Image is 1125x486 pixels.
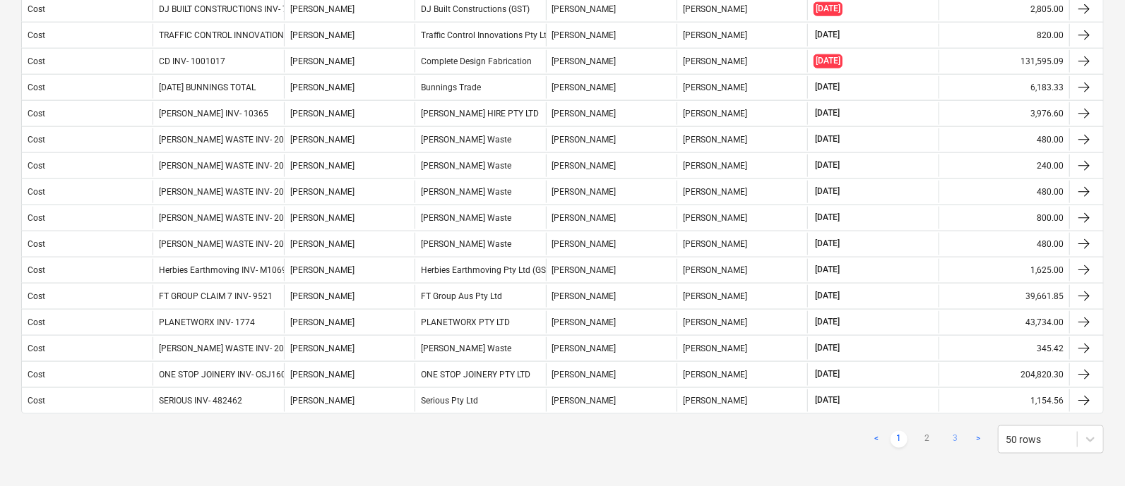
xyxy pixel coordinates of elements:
div: [PERSON_NAME] WASTE INV- 20755 [159,213,299,223]
span: Della Rosa [290,4,355,14]
span: [DATE] [814,342,841,354]
div: [PERSON_NAME] [677,259,807,281]
span: Della Rosa [290,239,355,249]
div: 1,154.56 [939,389,1069,412]
div: Herbies Earthmoving Pty Ltd (GST) [415,259,545,281]
div: 43,734.00 [939,311,1069,334]
div: Cost [28,291,45,301]
div: [PERSON_NAME] [677,102,807,125]
a: Previous page [868,431,885,448]
span: [DATE] [814,238,841,250]
span: [DATE] [814,29,841,41]
div: Cost [28,83,45,92]
div: Cost [28,396,45,406]
a: Page 1 is your current page [891,431,907,448]
span: Della Rosa [290,161,355,171]
div: Cost [28,161,45,171]
div: [PERSON_NAME] [677,128,807,151]
div: Serious Pty Ltd [415,389,545,412]
div: [PERSON_NAME] INV- 10365 [159,109,268,119]
div: [PERSON_NAME] HIRE PTY LTD [415,102,545,125]
div: [PERSON_NAME] Waste [415,154,545,177]
span: Della Rosa [290,344,355,353]
div: 39,661.85 [939,285,1069,308]
div: Cost [28,4,45,14]
div: [PERSON_NAME] [677,154,807,177]
div: 240.00 [939,154,1069,177]
div: [PERSON_NAME] [546,102,677,125]
div: 480.00 [939,181,1069,203]
div: PLANETWORX PTY LTD [415,311,545,334]
div: [PERSON_NAME] [546,207,677,229]
div: [PERSON_NAME] [677,181,807,203]
div: [PERSON_NAME] Waste [415,337,545,360]
div: 6,183.33 [939,76,1069,99]
div: 800.00 [939,207,1069,229]
div: Bunnings Trade [415,76,545,99]
div: [PERSON_NAME] [546,128,677,151]
span: [DATE] [814,290,841,302]
span: [DATE] [814,81,841,93]
a: Page 2 [919,431,936,448]
a: Next page [970,431,987,448]
div: [PERSON_NAME] [546,259,677,281]
span: Della Rosa [290,213,355,223]
span: [DATE] [814,368,841,380]
span: [DATE] [814,264,841,276]
div: [PERSON_NAME] [546,363,677,386]
div: ONE STOP JOINERY PTY LTD [415,363,545,386]
div: 3,976.60 [939,102,1069,125]
span: [DATE] [814,212,841,224]
span: [DATE] [814,2,843,16]
div: 204,820.30 [939,363,1069,386]
div: [PERSON_NAME] WASTE INV- 20749 [159,135,299,145]
div: [PERSON_NAME] Waste [415,181,545,203]
div: Cost [28,370,45,379]
iframe: Chat Widget [1054,418,1125,486]
div: [PERSON_NAME] [546,154,677,177]
div: [PERSON_NAME] WASTE INV- 20746 [159,239,299,249]
span: [DATE] [814,107,841,119]
div: TRAFFIC CONTROL INNOVATIONS INV- 00067289 [159,30,349,40]
span: [DATE] [814,133,841,145]
div: [PERSON_NAME] [677,50,807,73]
span: Della Rosa [290,265,355,275]
div: Cost [28,109,45,119]
div: [PERSON_NAME] [546,181,677,203]
div: CD INV- 1001017 [159,56,225,66]
div: ONE STOP JOINERY INV- OSJ1609-4 [159,370,298,379]
div: Cost [28,317,45,327]
span: Della Rosa [290,187,355,197]
div: [PERSON_NAME] [677,389,807,412]
div: 131,595.09 [939,50,1069,73]
div: Complete Design Fabrication [415,50,545,73]
div: Cost [28,213,45,223]
span: Della Rosa [290,370,355,379]
div: 480.00 [939,233,1069,255]
div: [PERSON_NAME] [546,285,677,308]
div: FT Group Aus Pty Ltd [415,285,545,308]
div: [DATE] BUNNINGS TOTAL [159,83,256,92]
div: [PERSON_NAME] [546,233,677,255]
span: [DATE] [814,316,841,328]
div: [PERSON_NAME] WASTE INV- 20756 [159,161,299,171]
div: SERIOUS INV- 482462 [159,396,242,406]
div: Cost [28,135,45,145]
div: Traffic Control Innovations Pty Ltd [415,24,545,47]
span: Della Rosa [290,396,355,406]
div: DJ BUILT CONSTRUCTIONS INV- 794 [159,4,297,14]
div: [PERSON_NAME] Waste [415,207,545,229]
div: [PERSON_NAME] [546,389,677,412]
div: 820.00 [939,24,1069,47]
div: [PERSON_NAME] [677,285,807,308]
div: Cost [28,30,45,40]
div: PLANETWORX INV- 1774 [159,317,255,327]
div: Cost [28,239,45,249]
div: [PERSON_NAME] [546,24,677,47]
div: Cost [28,56,45,66]
div: [PERSON_NAME] WASTE INV- 20658 [159,344,299,353]
div: [PERSON_NAME] [677,207,807,229]
span: [DATE] [814,186,841,198]
div: [PERSON_NAME] [677,311,807,334]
